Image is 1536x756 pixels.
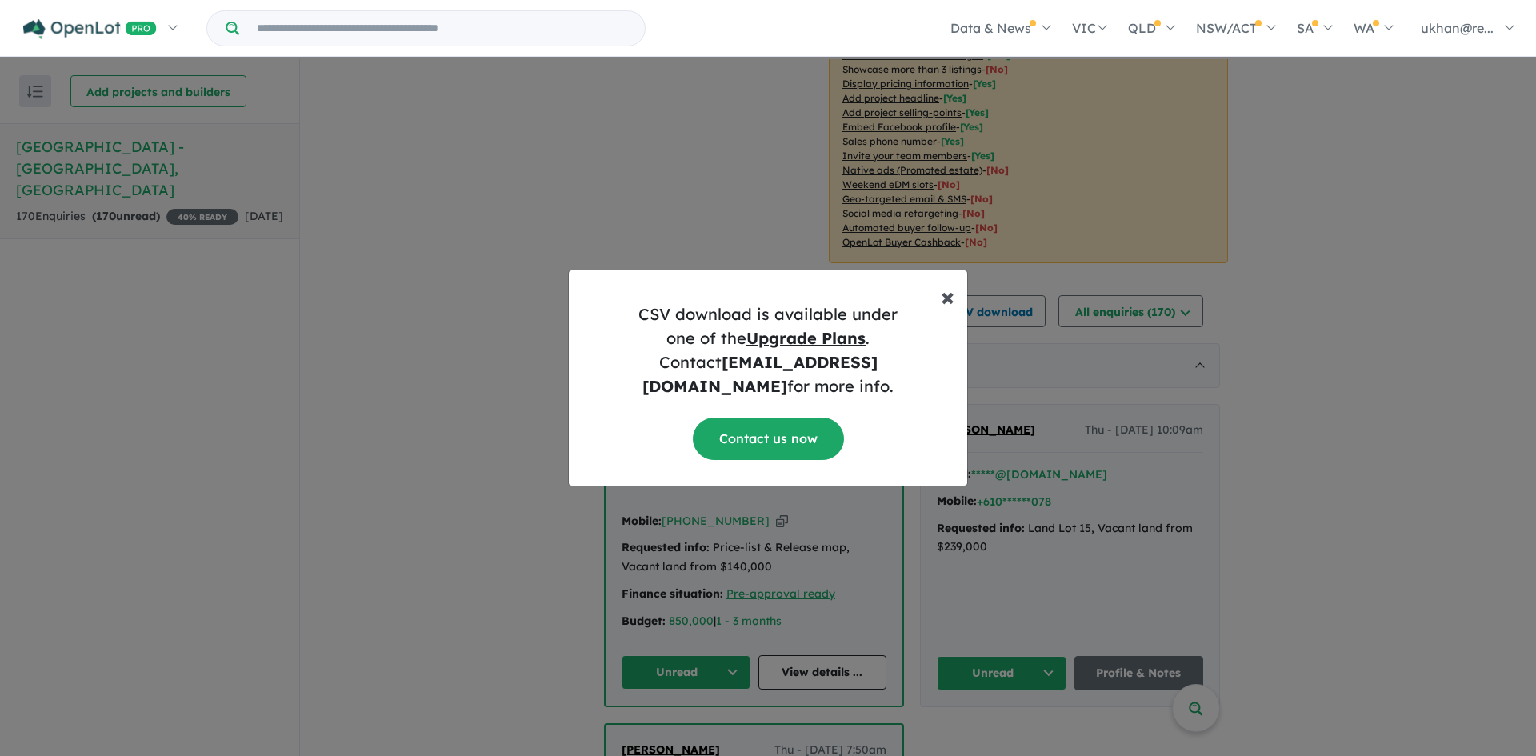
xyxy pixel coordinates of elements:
span: ukhan@re... [1421,20,1494,36]
h5: CSV download is available under one of the . Contact for more info. [582,302,954,398]
u: Upgrade Plans [746,328,866,348]
span: × [941,280,954,312]
a: Contact us now [693,418,844,460]
input: Try estate name, suburb, builder or developer [242,11,642,46]
strong: [EMAIL_ADDRESS][DOMAIN_NAME] [642,352,878,396]
img: Openlot PRO Logo White [23,19,157,39]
